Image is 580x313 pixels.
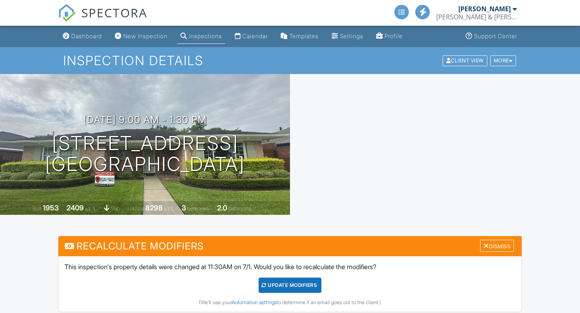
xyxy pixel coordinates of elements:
[228,206,251,212] span: bathrooms
[43,204,59,212] div: 1953
[436,13,517,21] div: Bryan & Bryan Inspections
[289,33,319,39] div: Templates
[83,114,207,125] h3: [DATE] 9:00 am - 1:30 pm
[112,29,171,44] a: New Inspection
[278,29,322,44] a: Templates
[85,206,96,212] span: sq. ft.
[123,33,168,39] div: New Inspection
[58,236,522,256] h3: Recalculate Modifiers
[328,29,367,44] a: Settings
[58,256,522,312] div: This inspection's property details were changed at 11:30AM on 7/1. Would you like to recalculate ...
[58,11,147,28] a: SPECTORA
[187,206,209,212] span: bedrooms
[66,204,84,212] div: 2409
[182,204,186,212] div: 3
[340,33,363,39] div: Settings
[111,206,120,212] span: slab
[45,133,245,175] h1: [STREET_ADDRESS] [GEOGRAPHIC_DATA]
[480,240,514,252] div: Dismiss
[490,55,516,66] div: More
[385,33,403,39] div: Profile
[64,299,516,306] div: (We'll use your to determine if an email goes out to the client.)
[442,57,489,63] a: Client View
[60,29,105,44] a: Dashboard
[189,33,222,39] div: Inspections
[177,29,225,44] a: Inspections
[127,206,144,212] span: Lot Size
[443,55,487,66] div: Client View
[232,29,271,44] a: Calendar
[58,4,76,22] img: The Best Home Inspection Software - Spectora
[217,204,227,212] div: 2.0
[145,204,163,212] div: 8298
[462,29,520,44] a: Support Center
[373,29,406,44] a: Company Profile
[33,206,41,212] span: Built
[474,33,517,39] div: Support Center
[259,278,322,293] div: UPDATE Modifiers
[164,206,174,212] span: sq.ft.
[81,4,147,21] span: SPECTORA
[458,5,511,13] div: [PERSON_NAME]
[71,33,102,39] div: Dashboard
[242,33,268,39] div: Calendar
[232,299,277,305] a: Automation settings
[63,54,517,68] h1: Inspection Details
